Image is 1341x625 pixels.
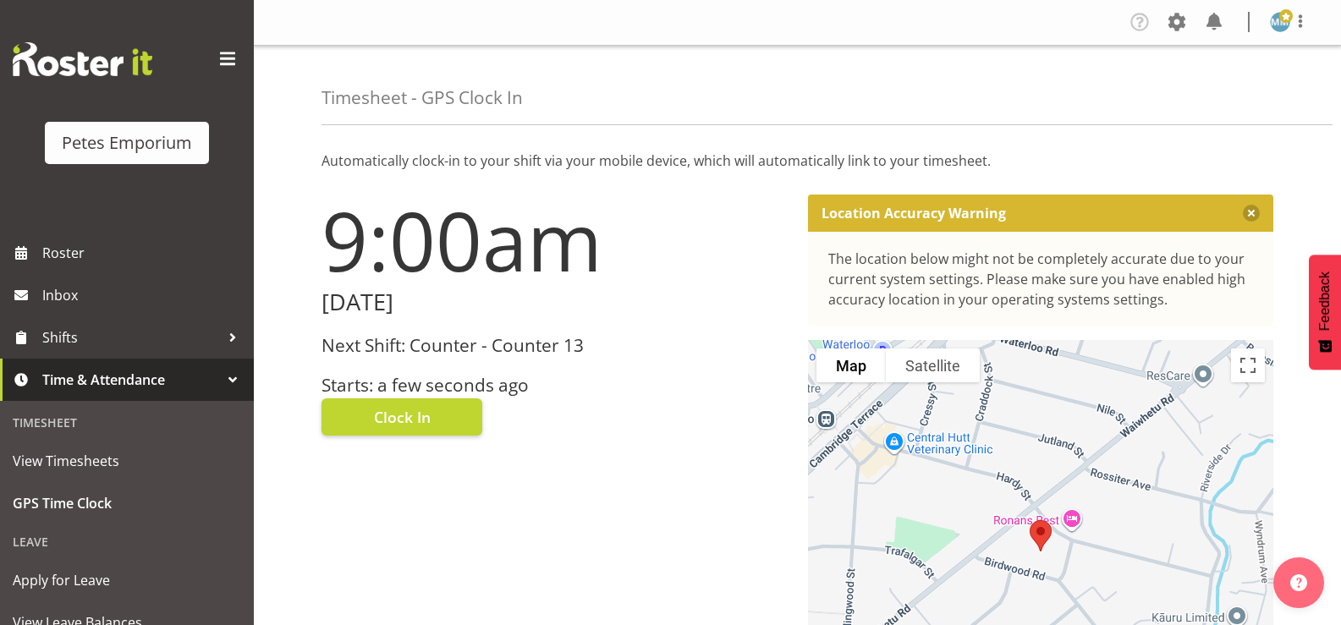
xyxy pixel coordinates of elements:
span: Time & Attendance [42,367,220,392]
div: Petes Emporium [62,130,192,156]
a: GPS Time Clock [4,482,250,524]
button: Toggle fullscreen view [1231,348,1265,382]
div: The location below might not be completely accurate due to your current system settings. Please m... [828,249,1254,310]
span: Roster [42,240,245,266]
div: Leave [4,524,250,559]
h3: Next Shift: Counter - Counter 13 [322,336,788,355]
img: help-xxl-2.png [1290,574,1307,591]
span: Feedback [1317,271,1333,331]
h1: 9:00am [322,195,788,286]
button: Show street map [816,348,886,382]
button: Close message [1243,205,1260,222]
p: Automatically clock-in to your shift via your mobile device, which will automatically link to you... [322,151,1273,171]
p: Location Accuracy Warning [822,205,1006,222]
span: View Timesheets [13,448,241,474]
img: mandy-mosley3858.jpg [1270,12,1290,32]
button: Feedback - Show survey [1309,255,1341,370]
div: Timesheet [4,405,250,440]
a: View Timesheets [4,440,250,482]
span: Clock In [374,406,431,428]
h2: [DATE] [322,289,788,315]
span: Inbox [42,282,245,308]
h4: Timesheet - GPS Clock In [322,88,523,107]
span: GPS Time Clock [13,491,241,516]
h3: Starts: a few seconds ago [322,376,788,395]
a: Apply for Leave [4,559,250,601]
span: Shifts [42,325,220,350]
img: Rosterit website logo [13,42,152,76]
button: Show satellite imagery [886,348,980,382]
button: Clock In [322,398,482,436]
span: Apply for Leave [13,567,241,593]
